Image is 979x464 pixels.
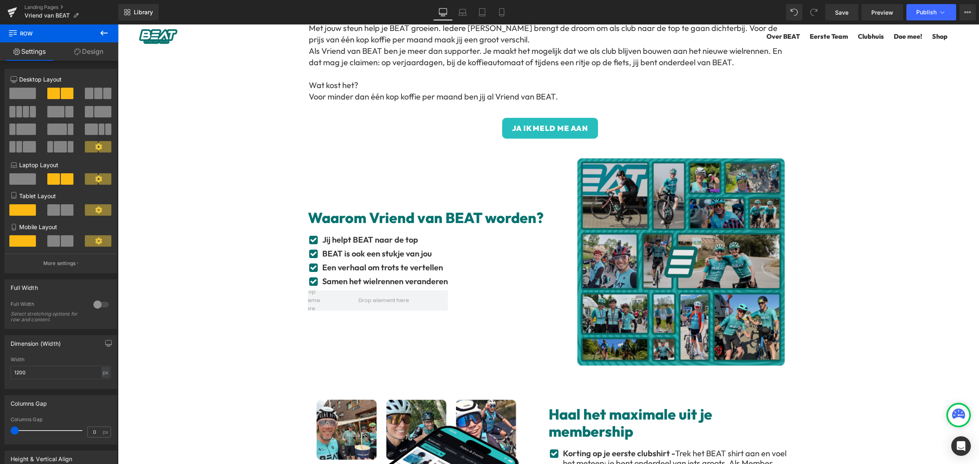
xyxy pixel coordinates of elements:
div: Full Width [11,280,38,291]
span: Save [835,8,848,17]
p: More settings [43,260,76,267]
a: Ja ik meld me aan [384,93,480,114]
b: Een verhaal om trots te vertellen [204,238,325,248]
b: Jij helpt BEAT naar de top [204,210,300,220]
div: Select stretching options for row and content. [11,311,84,323]
p: Mobile Layout [11,223,111,231]
div: Full Width [11,301,85,309]
div: Columns Gap [11,396,47,407]
p: Desktop Layout [11,75,111,84]
a: New Library [118,4,159,20]
a: Landing Pages [24,4,118,11]
button: Publish [906,4,956,20]
div: Dimension (Width) [11,336,61,347]
b: BEAT is ook een stukje van jou [204,224,314,234]
p: Laptop Layout [11,161,111,169]
a: Preview [862,4,903,20]
a: Desktop [433,4,453,20]
span: px [103,429,110,435]
b: Samen het wielrennen veranderen [204,252,330,262]
p: Als Vriend van BEAT ben je meer dan supporter. Je maakt het mogelijk dat we als club blijven bouw... [191,21,671,44]
button: Redo [806,4,822,20]
button: Undo [786,4,802,20]
button: More [959,4,976,20]
div: px [102,367,110,378]
div: Width [11,357,111,362]
h1: Waarom Vriend van BEAT worden? [190,185,431,202]
p: Tablet Layout [11,192,111,200]
h1: Haal het maximale uit je membership [431,381,671,416]
p: Voor minder dan één kop koffie per maand ben jij al Vriend van BEAT. [191,66,671,78]
button: More settings [5,254,117,273]
div: Open Intercom Messenger [951,436,971,456]
span: Wat kost het? [191,55,240,66]
span: Trek het BEAT shirt aan en voel het meteen: je bent onderdeel van iets groots. Als Member krijg j... [445,424,669,453]
span: Publish [916,9,937,15]
span: Vriend van BEAT [24,12,70,19]
a: Tablet [472,4,492,20]
span: Preview [871,8,893,17]
a: Mobile [492,4,512,20]
div: Columns Gap [11,417,111,422]
span: Library [134,9,153,16]
span: Row [8,24,90,42]
span: Korting op je eerste clubshirt - [445,424,557,434]
div: Height & Vertical Align [11,451,72,462]
input: auto [11,366,111,379]
a: Design [59,42,118,61]
span: Ja ik meld me aan [394,98,470,109]
a: Laptop [453,4,472,20]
